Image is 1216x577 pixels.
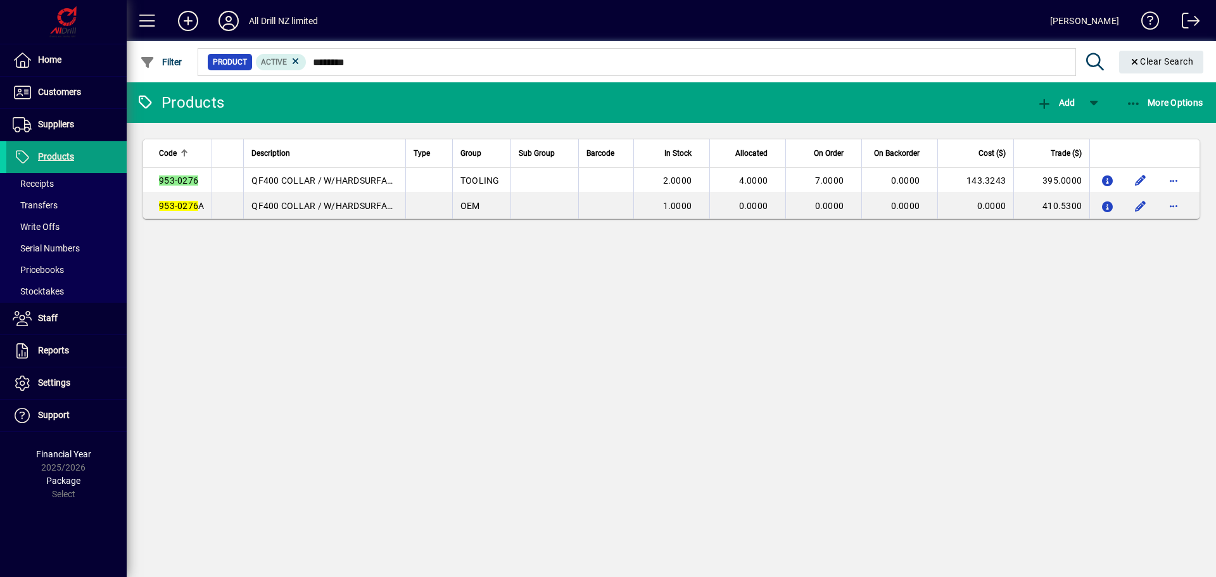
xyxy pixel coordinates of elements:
td: 395.0000 [1013,168,1089,193]
span: Clear Search [1129,56,1194,67]
a: Write Offs [6,216,127,238]
span: 2.0000 [663,175,692,186]
div: Group [460,146,503,160]
span: A [159,201,204,211]
span: Transfers [13,200,58,210]
td: 410.5300 [1013,193,1089,219]
span: Write Offs [13,222,60,232]
a: Stocktakes [6,281,127,302]
span: Product [213,56,247,68]
div: Allocated [718,146,779,160]
span: 0.0000 [739,201,768,211]
span: Barcode [586,146,614,160]
button: More options [1163,196,1184,216]
span: Sub Group [519,146,555,160]
span: Add [1037,98,1075,108]
a: Customers [6,77,127,108]
span: Financial Year [36,449,91,459]
span: Support [38,410,70,420]
span: TOOLING [460,175,500,186]
a: Pricebooks [6,259,127,281]
span: Trade ($) [1051,146,1082,160]
button: More Options [1123,91,1206,114]
span: On Backorder [874,146,920,160]
div: Products [136,92,224,113]
button: Add [168,10,208,32]
em: 953-0276 [159,201,198,211]
span: Receipts [13,179,54,189]
div: Sub Group [519,146,571,160]
span: 0.0000 [815,201,844,211]
button: Profile [208,10,249,32]
span: Suppliers [38,119,74,129]
td: 143.3243 [937,168,1013,193]
div: Description [251,146,398,160]
span: Type [414,146,430,160]
a: Transfers [6,194,127,216]
button: Add [1034,91,1078,114]
span: Customers [38,87,81,97]
a: Serial Numbers [6,238,127,259]
span: Stocktakes [13,286,64,296]
div: Type [414,146,445,160]
a: Settings [6,367,127,399]
a: Staff [6,303,127,334]
a: Logout [1172,3,1200,44]
a: Reports [6,335,127,367]
div: On Order [794,146,855,160]
mat-chip: Activation Status: Active [256,54,307,70]
span: Allocated [735,146,768,160]
span: On Order [814,146,844,160]
div: On Backorder [870,146,931,160]
span: Filter [140,57,182,67]
button: Edit [1130,196,1151,216]
span: QF400 COLLAR / W/HARDSURFACING [251,201,408,211]
span: Home [38,54,61,65]
a: Knowledge Base [1132,3,1160,44]
span: Reports [38,345,69,355]
span: More Options [1126,98,1203,108]
span: QF400 COLLAR / W/HARDSURFACING [251,175,408,186]
a: Suppliers [6,109,127,141]
span: In Stock [664,146,692,160]
div: All Drill NZ limited [249,11,319,31]
em: 953-0276 [159,175,198,186]
span: Package [46,476,80,486]
span: 0.0000 [891,201,920,211]
span: OEM [460,201,480,211]
div: Code [159,146,204,160]
button: More options [1163,170,1184,191]
button: Filter [137,51,186,73]
span: 0.0000 [891,175,920,186]
td: 0.0000 [937,193,1013,219]
span: Serial Numbers [13,243,80,253]
span: Cost ($) [978,146,1006,160]
span: Code [159,146,177,160]
span: Description [251,146,290,160]
span: Group [460,146,481,160]
a: Support [6,400,127,431]
button: Clear [1119,51,1204,73]
span: 7.0000 [815,175,844,186]
a: Receipts [6,173,127,194]
span: Active [261,58,287,67]
span: Products [38,151,74,162]
div: [PERSON_NAME] [1050,11,1119,31]
span: 1.0000 [663,201,692,211]
span: Settings [38,377,70,388]
button: Edit [1130,170,1151,191]
span: Pricebooks [13,265,64,275]
div: Barcode [586,146,626,160]
span: 4.0000 [739,175,768,186]
div: In Stock [642,146,703,160]
span: Staff [38,313,58,323]
a: Home [6,44,127,76]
